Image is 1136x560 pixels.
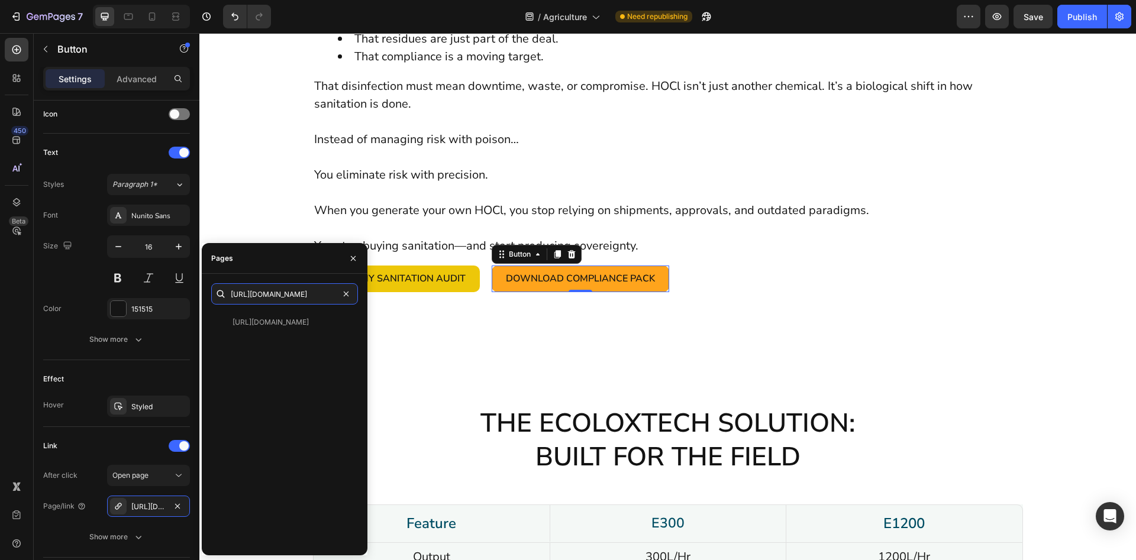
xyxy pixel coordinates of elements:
button: Show more [43,526,190,548]
div: Show more [89,334,144,345]
div: After click [43,470,78,481]
div: Effect [43,374,64,384]
button: Publish [1057,5,1107,28]
div: Nunito Sans [131,211,187,221]
span: Need republishing [627,11,688,22]
p: 7 [78,9,83,24]
span: Agriculture [543,11,587,23]
li: That compliance is a moving target. [138,15,822,33]
div: Hover [43,400,64,410]
div: Text [43,147,58,158]
div: Size [43,238,75,254]
span: Download Compliance Pack [306,239,456,252]
div: [URL][DOMAIN_NAME] [131,501,166,512]
span: / [538,11,541,23]
div: Beta [9,216,28,226]
a: Download Compliance Pack [292,232,470,259]
div: [URL][DOMAIN_NAME] [233,317,309,328]
div: Button [307,216,334,226]
p: When you generate your own HOCl, you stop relying on shipments, approvals, and outdated paradigms. [115,169,822,186]
input: Insert link or search [211,283,358,305]
div: Font [43,210,58,221]
p: E300 [358,481,579,499]
div: Undo/Redo [223,5,271,28]
p: 1200L/Hr [598,516,812,532]
p: Button [57,42,158,56]
a: Start My Sanitation Audit [114,232,280,259]
p: Feature [121,481,343,500]
div: Background Image [587,510,822,538]
div: Show more [89,531,144,543]
button: 7 [5,5,88,28]
div: Publish [1067,11,1097,23]
p: You eliminate risk with precision. [115,133,822,151]
button: Open page [107,465,190,486]
div: 450 [11,126,28,135]
button: Show more [43,329,190,350]
div: Background Image [351,510,586,538]
div: Page/link [43,501,86,512]
p: E1200 [594,481,815,500]
div: Styled [131,402,187,412]
p: Instead of managing risk with poison… [115,98,822,133]
div: Link [43,441,57,451]
div: Open Intercom Messenger [1096,502,1124,530]
iframe: Design area [199,33,1136,560]
span: Start My Sanitation Audit [128,239,266,252]
p: Advanced [117,73,157,85]
div: Icon [43,109,57,119]
h2: The EcoloxTech Solution: Built for the Field [114,373,824,442]
p: That disinfection must mean downtime, waste, or compromise. HOCl isn’t just another chemical. It’... [115,44,822,98]
p: Settings [59,73,92,85]
p: Output [125,516,340,532]
button: Save [1014,5,1053,28]
div: 151515 [131,304,187,315]
span: Open page [112,471,149,480]
div: Pages [211,253,233,264]
p: You stop buying sanitation—and start producing sovereignty. [115,204,822,222]
span: Paragraph 1* [112,179,157,190]
span: Save [1024,12,1043,22]
button: Paragraph 1* [107,174,190,195]
p: 300L/Hr [362,516,576,532]
div: Styles [43,179,64,190]
div: Color [43,303,62,314]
